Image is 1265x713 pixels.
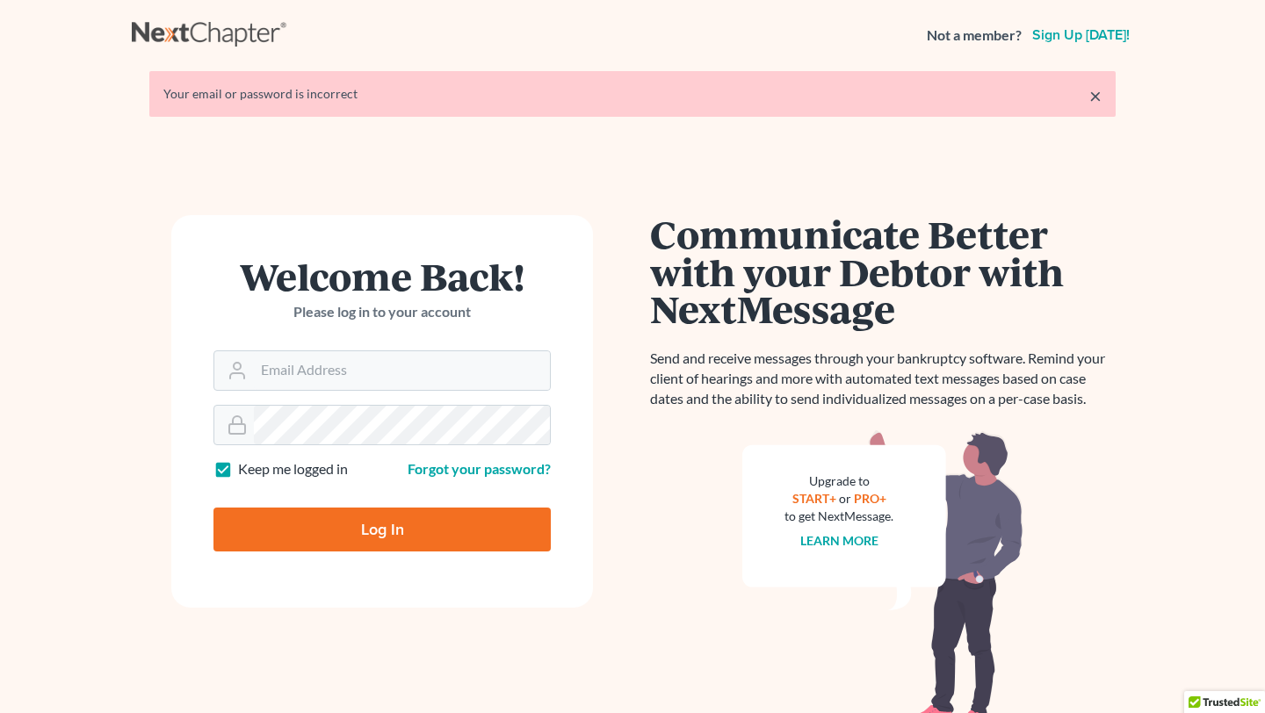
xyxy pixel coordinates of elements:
[1029,28,1133,42] a: Sign up [DATE]!
[408,460,551,477] a: Forgot your password?
[800,533,878,548] a: Learn more
[213,508,551,551] input: Log In
[650,215,1116,328] h1: Communicate Better with your Debtor with NextMessage
[1089,85,1102,106] a: ×
[254,351,550,390] input: Email Address
[784,472,893,490] div: Upgrade to
[213,302,551,322] p: Please log in to your account
[238,459,348,479] label: Keep me logged in
[927,25,1022,46] strong: Not a member?
[854,491,886,506] a: PRO+
[792,491,836,506] a: START+
[839,491,851,506] span: or
[650,349,1116,409] p: Send and receive messages through your bankruptcy software. Remind your client of hearings and mo...
[784,508,893,525] div: to get NextMessage.
[163,85,1102,103] div: Your email or password is incorrect
[213,257,551,295] h1: Welcome Back!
